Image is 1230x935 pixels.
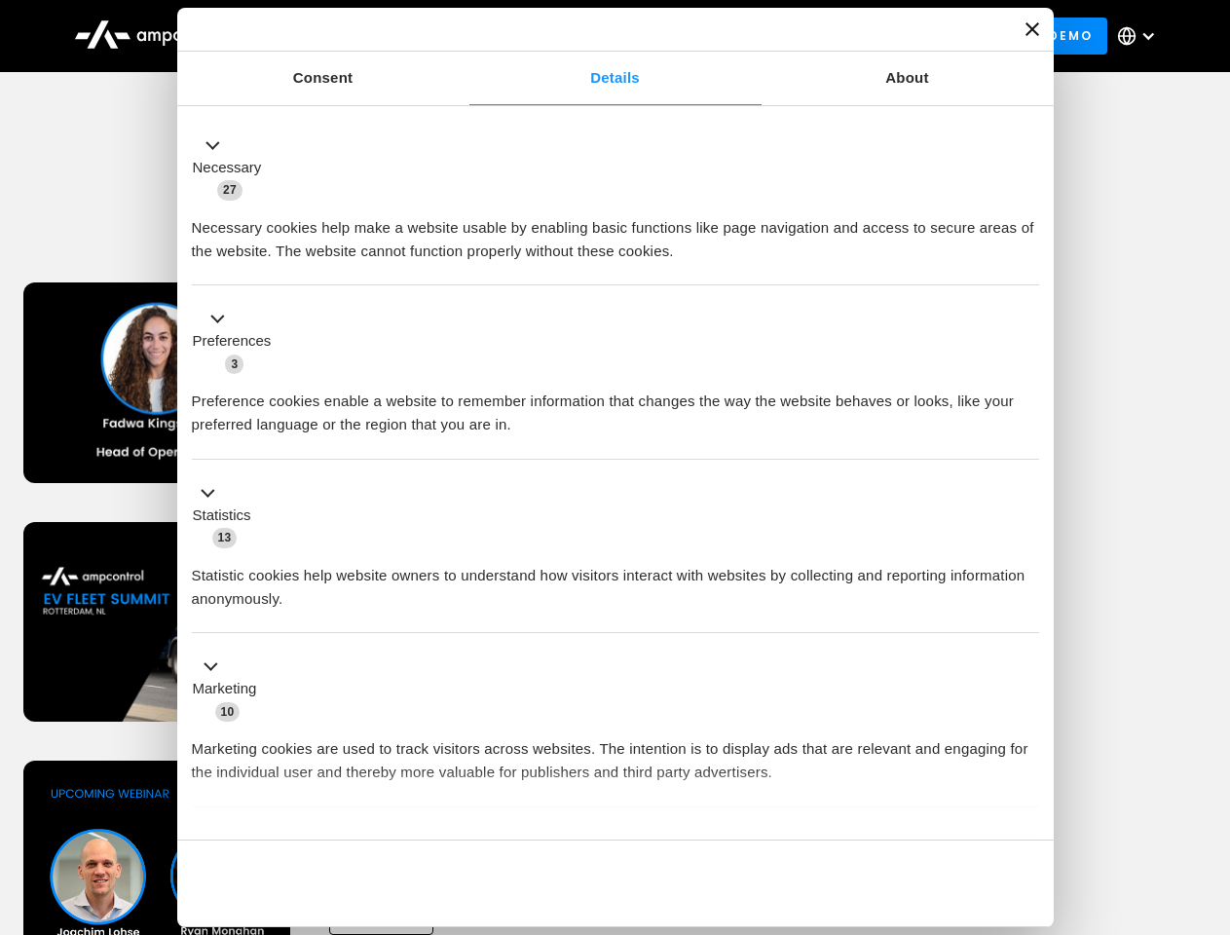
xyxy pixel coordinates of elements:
button: Close banner [1025,22,1039,36]
label: Necessary [193,157,262,179]
div: Necessary cookies help make a website usable by enabling basic functions like page navigation and... [192,202,1039,263]
label: Preferences [193,330,272,353]
h1: Upcoming Webinars [23,197,1208,243]
span: 27 [217,180,242,200]
button: Necessary (27) [192,133,274,202]
div: Statistic cookies help website owners to understand how visitors interact with websites by collec... [192,549,1039,611]
button: Preferences (3) [192,308,283,376]
span: 10 [215,702,241,722]
span: 3 [225,355,243,374]
div: Preference cookies enable a website to remember information that changes the way the website beha... [192,375,1039,436]
a: About [762,52,1054,105]
button: Unclassified (2) [192,829,352,853]
button: Statistics (13) [192,481,263,549]
div: Marketing cookies are used to track visitors across websites. The intention is to display ads tha... [192,723,1039,784]
label: Statistics [193,505,251,527]
span: 13 [212,528,238,547]
button: Okay [759,855,1038,912]
a: Details [469,52,762,105]
span: 2 [321,832,340,851]
a: Consent [177,52,469,105]
button: Marketing (10) [192,655,269,724]
label: Marketing [193,678,257,700]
